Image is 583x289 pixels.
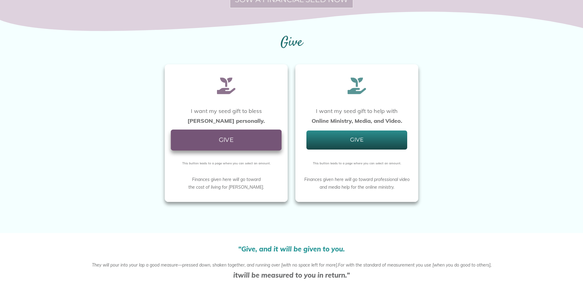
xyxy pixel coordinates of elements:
[302,156,412,171] p: This button leads to a page where you can select an amount.
[304,177,410,190] em: Finances given here will go toward professional video and media help for the online ministry.
[490,262,491,268] span: ,
[171,156,281,171] p: This button leads to a page where you can select an amount.
[171,130,282,151] a: GIVE
[235,271,238,279] strong: t
[238,271,350,279] strong: will be measured to you in return.”
[312,117,402,124] span: Online Ministry, Media, and Video.
[311,137,403,143] span: GIVE
[176,136,276,144] span: GIVE
[238,245,345,253] span: “Give, and it will be given to you.
[306,130,407,150] a: GIVE
[302,102,412,130] p: I want my seed gift to help with
[171,102,281,130] p: I want my seed gift to bless
[233,271,235,279] span: i
[188,177,264,190] em: Finances given here will go toward the cost of living for [PERSON_NAME].
[92,262,338,268] span: They will pour into your lap a good measure—pressed down, shaken together, and running over [with...
[187,117,265,124] strong: [PERSON_NAME] personally.
[338,262,490,268] span: For with the standard of measurement you use [when you do good to others]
